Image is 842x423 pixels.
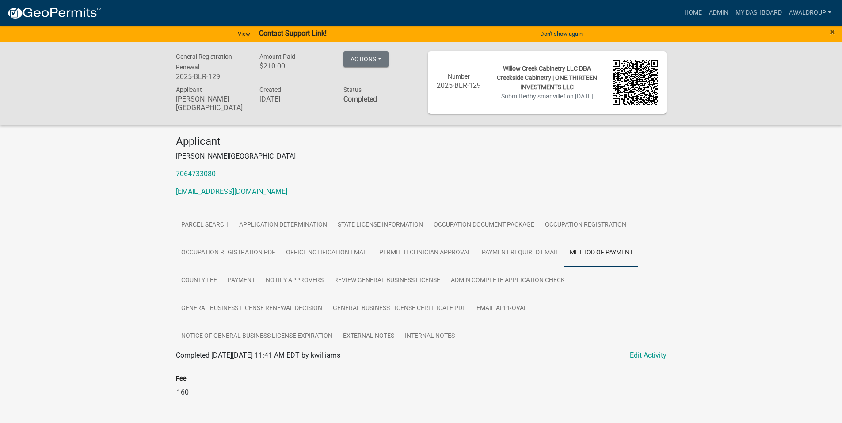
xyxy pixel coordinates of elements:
[259,86,281,93] span: Created
[234,26,254,41] a: View
[222,267,260,295] a: Payment
[259,53,295,60] span: Amount Paid
[176,239,281,267] a: Occupation Registration PDF
[437,81,482,90] h6: 2025-BLR-129
[681,4,705,21] a: Home
[732,4,785,21] a: My Dashboard
[329,267,446,295] a: Review General Business License
[176,267,222,295] a: County Fee
[830,26,835,37] button: Close
[332,211,428,239] a: State License Information
[176,187,287,196] a: [EMAIL_ADDRESS][DOMAIN_NAME]
[176,211,234,239] a: Parcel search
[564,239,638,267] a: Method of Payment
[343,51,389,67] button: Actions
[260,267,329,295] a: Notify Approvers
[613,60,658,105] img: QR code
[497,65,597,91] span: Willow Creek Cabinetry LLC DBA Creekside Cabinetry | ONE THIRTEEN INVESTMENTS LLC
[176,151,667,162] p: [PERSON_NAME][GEOGRAPHIC_DATA]
[328,295,471,323] a: General Business License Certificate PDF
[176,376,187,382] label: Fee
[530,93,567,100] span: by smanville1
[234,211,332,239] a: Application Determination
[374,239,476,267] a: Permit Technician Approval
[705,4,732,21] a: Admin
[830,26,835,38] span: ×
[540,211,632,239] a: Occupation Registration
[176,72,247,81] h6: 2025-BLR-129
[630,350,667,361] a: Edit Activity
[176,53,232,71] span: General Registration Renewal
[448,73,470,80] span: Number
[785,4,835,21] a: awaldroup
[338,322,400,351] a: External Notes
[343,86,362,93] span: Status
[176,351,340,359] span: Completed [DATE][DATE] 11:41 AM EDT by kwilliams
[400,322,460,351] a: Internal Notes
[259,62,330,70] h6: $210.00
[176,295,328,323] a: General Business License Renewal Decision
[343,95,377,103] strong: Completed
[446,267,570,295] a: Admin Complete Application Check
[176,86,202,93] span: Applicant
[281,239,374,267] a: Office Notification Email
[176,170,216,178] a: 7064733080
[471,295,533,323] a: Email Approval
[176,95,247,112] h6: [PERSON_NAME][GEOGRAPHIC_DATA]
[176,135,667,148] h4: Applicant
[428,211,540,239] a: Occupation Document Package
[537,26,586,41] button: Don't show again
[176,322,338,351] a: Notice of General Business License Expiration
[501,93,593,100] span: Submitted on [DATE]
[476,239,564,267] a: Payment Required Email
[259,29,327,38] strong: Contact Support Link!
[259,95,330,103] h6: [DATE]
